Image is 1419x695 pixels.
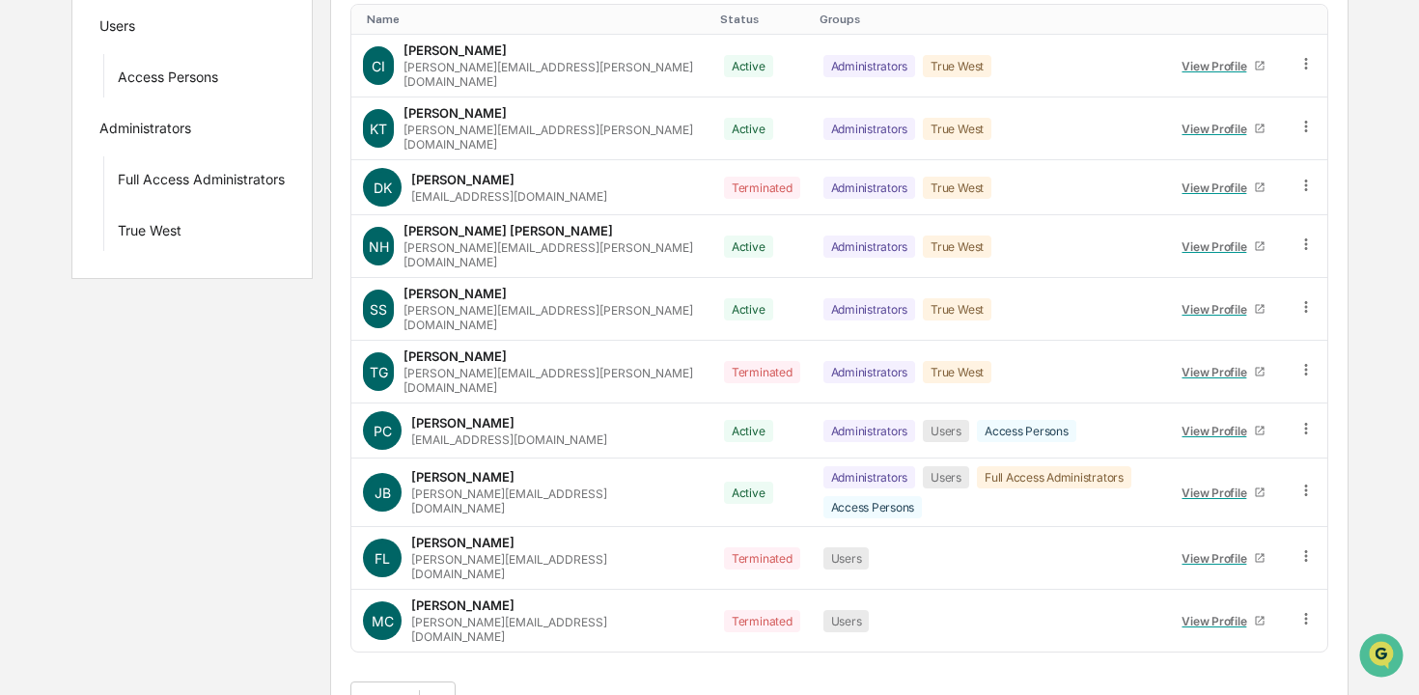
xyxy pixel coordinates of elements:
[403,366,701,395] div: [PERSON_NAME][EMAIL_ADDRESS][PERSON_NAME][DOMAIN_NAME]
[923,55,991,77] div: True West
[724,547,800,570] div: Terminated
[1182,486,1254,500] div: View Profile
[367,13,705,26] div: Toggle SortBy
[192,327,234,342] span: Pylon
[724,420,773,442] div: Active
[724,177,800,199] div: Terminated
[720,13,804,26] div: Toggle SortBy
[403,286,507,301] div: [PERSON_NAME]
[977,466,1131,488] div: Full Access Administrators
[923,177,991,199] div: True West
[39,280,122,299] span: Data Lookup
[1182,614,1254,628] div: View Profile
[19,282,35,297] div: 🔎
[1174,232,1274,262] a: View Profile
[1174,543,1274,573] a: View Profile
[923,420,969,442] div: Users
[374,423,392,439] span: PC
[403,60,701,89] div: [PERSON_NAME][EMAIL_ADDRESS][PERSON_NAME][DOMAIN_NAME]
[159,243,239,263] span: Attestations
[403,348,507,364] div: [PERSON_NAME]
[1174,416,1274,446] a: View Profile
[724,118,773,140] div: Active
[724,55,773,77] div: Active
[118,69,218,92] div: Access Persons
[369,238,389,255] span: NH
[370,364,388,380] span: TG
[724,482,773,504] div: Active
[19,245,35,261] div: 🖐️
[66,148,317,167] div: Start new chat
[823,298,916,320] div: Administrators
[12,236,132,270] a: 🖐️Preclearance
[372,58,385,74] span: CI
[1182,302,1254,317] div: View Profile
[1174,478,1274,508] a: View Profile
[39,243,125,263] span: Preclearance
[1170,13,1278,26] div: Toggle SortBy
[403,105,507,121] div: [PERSON_NAME]
[411,432,607,447] div: [EMAIL_ADDRESS][DOMAIN_NAME]
[411,415,515,431] div: [PERSON_NAME]
[403,223,613,238] div: [PERSON_NAME] [PERSON_NAME]
[370,301,387,318] span: SS
[724,236,773,258] div: Active
[1182,122,1254,136] div: View Profile
[823,118,916,140] div: Administrators
[1182,551,1254,566] div: View Profile
[823,55,916,77] div: Administrators
[19,41,351,71] p: How can we help?
[724,298,773,320] div: Active
[99,120,191,143] div: Administrators
[724,361,800,383] div: Terminated
[403,123,701,152] div: [PERSON_NAME][EMAIL_ADDRESS][PERSON_NAME][DOMAIN_NAME]
[411,469,515,485] div: [PERSON_NAME]
[823,177,916,199] div: Administrators
[66,167,244,182] div: We're available if you need us!
[1174,114,1274,144] a: View Profile
[823,466,916,488] div: Administrators
[977,420,1076,442] div: Access Persons
[1174,51,1274,81] a: View Profile
[1174,294,1274,324] a: View Profile
[370,121,387,137] span: KT
[1357,631,1409,683] iframe: Open customer support
[411,189,607,204] div: [EMAIL_ADDRESS][DOMAIN_NAME]
[724,610,800,632] div: Terminated
[411,615,701,644] div: [PERSON_NAME][EMAIL_ADDRESS][DOMAIN_NAME]
[411,552,701,581] div: [PERSON_NAME][EMAIL_ADDRESS][DOMAIN_NAME]
[1174,357,1274,387] a: View Profile
[136,326,234,342] a: Powered byPylon
[1182,239,1254,254] div: View Profile
[1301,13,1320,26] div: Toggle SortBy
[118,171,285,194] div: Full Access Administrators
[328,153,351,177] button: Start new chat
[1182,424,1254,438] div: View Profile
[411,486,701,515] div: [PERSON_NAME][EMAIL_ADDRESS][DOMAIN_NAME]
[1174,173,1274,203] a: View Profile
[823,547,870,570] div: Users
[374,180,392,196] span: DK
[923,236,991,258] div: True West
[823,361,916,383] div: Administrators
[411,598,515,613] div: [PERSON_NAME]
[823,420,916,442] div: Administrators
[19,148,54,182] img: 1746055101610-c473b297-6a78-478c-a979-82029cc54cd1
[923,298,991,320] div: True West
[1182,365,1254,379] div: View Profile
[823,496,923,518] div: Access Persons
[375,550,390,567] span: FL
[1174,606,1274,636] a: View Profile
[12,272,129,307] a: 🔎Data Lookup
[823,610,870,632] div: Users
[411,535,515,550] div: [PERSON_NAME]
[118,222,181,245] div: True West
[923,466,969,488] div: Users
[132,236,247,270] a: 🗄️Attestations
[820,13,1155,26] div: Toggle SortBy
[375,485,391,501] span: JB
[99,17,135,41] div: Users
[923,361,991,383] div: True West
